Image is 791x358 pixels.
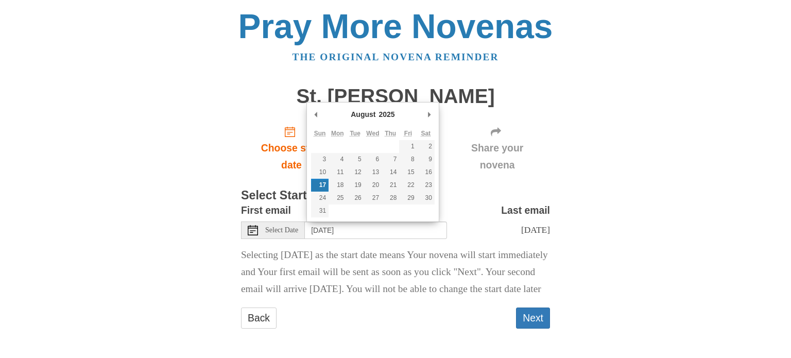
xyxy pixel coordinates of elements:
[382,192,399,204] button: 28
[311,153,329,166] button: 3
[238,7,553,45] a: Pray More Novenas
[241,247,550,298] p: Selecting [DATE] as the start date means Your novena will start immediately and Your first email ...
[329,153,346,166] button: 4
[311,204,329,217] button: 31
[347,192,364,204] button: 26
[417,179,435,192] button: 23
[455,140,540,174] span: Share your novena
[265,227,298,234] span: Select Date
[241,308,277,329] a: Back
[347,166,364,179] button: 12
[293,52,499,62] a: The original novena reminder
[364,153,382,166] button: 6
[399,166,417,179] button: 15
[417,153,435,166] button: 9
[417,192,435,204] button: 30
[382,153,399,166] button: 7
[364,179,382,192] button: 20
[399,179,417,192] button: 22
[399,192,417,204] button: 29
[241,202,291,219] label: First email
[516,308,550,329] button: Next
[251,140,332,174] span: Choose start date
[366,130,379,137] abbr: Wednesday
[382,179,399,192] button: 21
[329,192,346,204] button: 25
[331,130,344,137] abbr: Monday
[350,130,360,137] abbr: Tuesday
[329,179,346,192] button: 18
[399,140,417,153] button: 1
[421,130,431,137] abbr: Saturday
[364,166,382,179] button: 13
[311,166,329,179] button: 10
[424,107,435,122] button: Next Month
[241,86,550,108] h1: St. [PERSON_NAME]
[404,130,412,137] abbr: Friday
[347,179,364,192] button: 19
[311,192,329,204] button: 24
[349,107,377,122] div: August
[521,225,550,235] span: [DATE]
[329,166,346,179] button: 11
[241,117,342,179] a: Choose start date
[417,140,435,153] button: 2
[417,166,435,179] button: 16
[241,189,550,202] h3: Select Start Date
[385,130,396,137] abbr: Thursday
[364,192,382,204] button: 27
[399,153,417,166] button: 8
[501,202,550,219] label: Last email
[311,107,321,122] button: Previous Month
[347,153,364,166] button: 5
[305,221,447,239] input: Use the arrow keys to pick a date
[377,107,396,122] div: 2025
[382,166,399,179] button: 14
[444,117,550,179] div: Click "Next" to confirm your start date first.
[314,130,326,137] abbr: Sunday
[311,179,329,192] button: 17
